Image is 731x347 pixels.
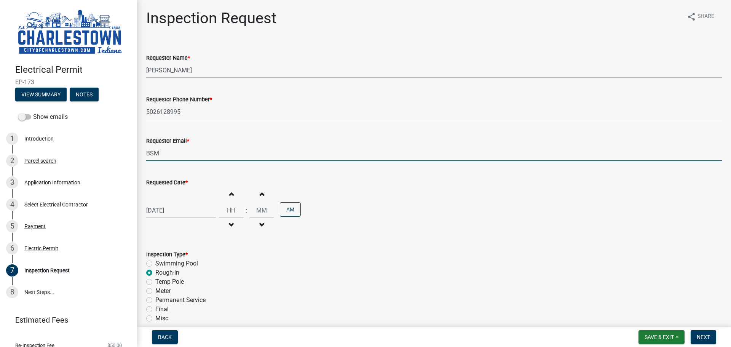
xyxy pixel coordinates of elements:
[687,12,696,21] i: share
[152,330,178,344] button: Back
[146,9,276,27] h1: Inspection Request
[681,9,720,24] button: shareShare
[155,314,168,323] label: Misc
[18,112,68,122] label: Show emails
[15,92,67,98] wm-modal-confirm: Summary
[70,88,99,101] button: Notes
[146,180,188,185] label: Requested Date
[146,203,216,218] input: mm/dd/yyyy
[24,136,54,141] div: Introduction
[645,334,674,340] span: Save & Exit
[155,286,171,296] label: Meter
[243,206,249,215] div: :
[6,264,18,277] div: 7
[146,97,212,102] label: Requestor Phone Number
[6,242,18,254] div: 6
[24,158,56,163] div: Parcel search
[15,64,131,75] h4: Electrical Permit
[155,259,198,268] label: Swimming Pool
[6,155,18,167] div: 2
[24,202,88,207] div: Select Electrical Contractor
[6,312,125,328] a: Estimated Fees
[146,139,189,144] label: Requestor Email
[15,8,125,56] img: City of Charlestown, Indiana
[219,203,243,218] input: Hours
[155,268,179,277] label: Rough-in
[6,176,18,189] div: 3
[6,286,18,298] div: 8
[70,92,99,98] wm-modal-confirm: Notes
[6,133,18,145] div: 1
[146,56,190,61] label: Requestor Name
[280,202,301,217] button: AM
[155,277,184,286] label: Temp Pole
[24,268,70,273] div: Inspection Request
[15,78,122,86] span: EP-173
[24,224,46,229] div: Payment
[638,330,685,344] button: Save & Exit
[158,334,172,340] span: Back
[155,305,169,314] label: Final
[24,246,58,251] div: Electric Permit
[691,330,716,344] button: Next
[146,252,188,257] label: Inspection Type
[6,198,18,211] div: 4
[697,12,714,21] span: Share
[15,88,67,101] button: View Summary
[155,296,206,305] label: Permanent Service
[6,220,18,232] div: 5
[249,203,274,218] input: Minutes
[697,334,710,340] span: Next
[24,180,80,185] div: Application Information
